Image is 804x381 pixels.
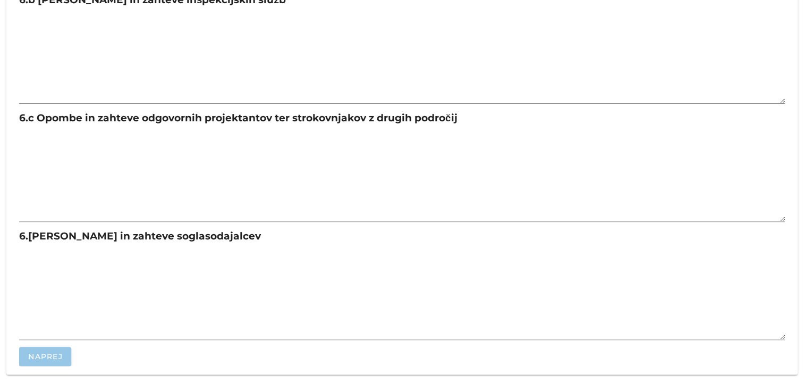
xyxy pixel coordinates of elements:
[28,352,63,361] span: Naprej
[19,229,785,244] h3: 6.[PERSON_NAME] in zahteve soglasodajalcev
[653,266,804,381] iframe: Chat Widget
[19,347,71,366] button: Naprej
[653,266,804,381] div: Pripomoček za klepet
[19,111,785,126] h3: 6.c Opombe in zahteve odgovornih projektantov ter strokovnjakov z drugih področij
